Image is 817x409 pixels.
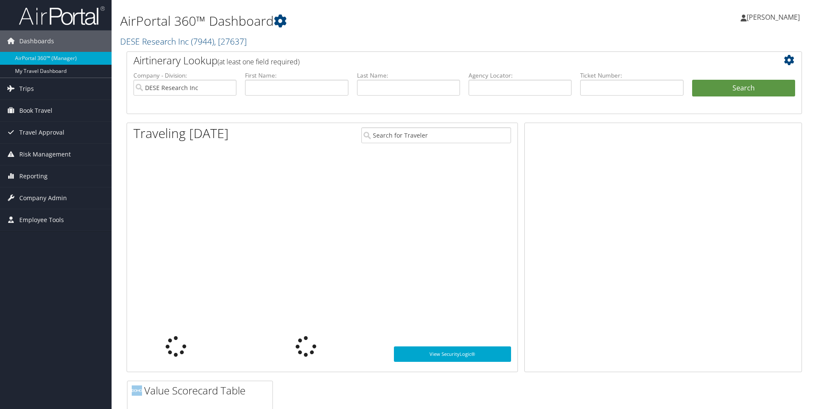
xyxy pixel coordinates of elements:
[19,122,64,143] span: Travel Approval
[133,124,229,142] h1: Traveling [DATE]
[132,385,142,396] img: domo-logo.png
[19,209,64,231] span: Employee Tools
[19,30,54,52] span: Dashboards
[19,144,71,165] span: Risk Management
[191,36,214,47] span: ( 7944 )
[19,187,67,209] span: Company Admin
[394,346,511,362] a: View SecurityLogic®
[361,127,511,143] input: Search for Traveler
[120,12,579,30] h1: AirPortal 360™ Dashboard
[218,57,300,66] span: (at least one field required)
[19,6,105,26] img: airportal-logo.png
[19,165,48,187] span: Reporting
[741,4,808,30] a: [PERSON_NAME]
[214,36,247,47] span: , [ 27637 ]
[357,71,460,80] label: Last Name:
[120,36,247,47] a: DESE Research Inc
[469,71,572,80] label: Agency Locator:
[245,71,348,80] label: First Name:
[19,78,34,99] span: Trips
[19,100,52,121] span: Book Travel
[747,12,800,22] span: [PERSON_NAME]
[580,71,683,80] label: Ticket Number:
[692,80,795,97] button: Search
[133,53,739,68] h2: Airtinerary Lookup
[132,383,272,398] h2: Value Scorecard Table
[133,71,236,80] label: Company - Division:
